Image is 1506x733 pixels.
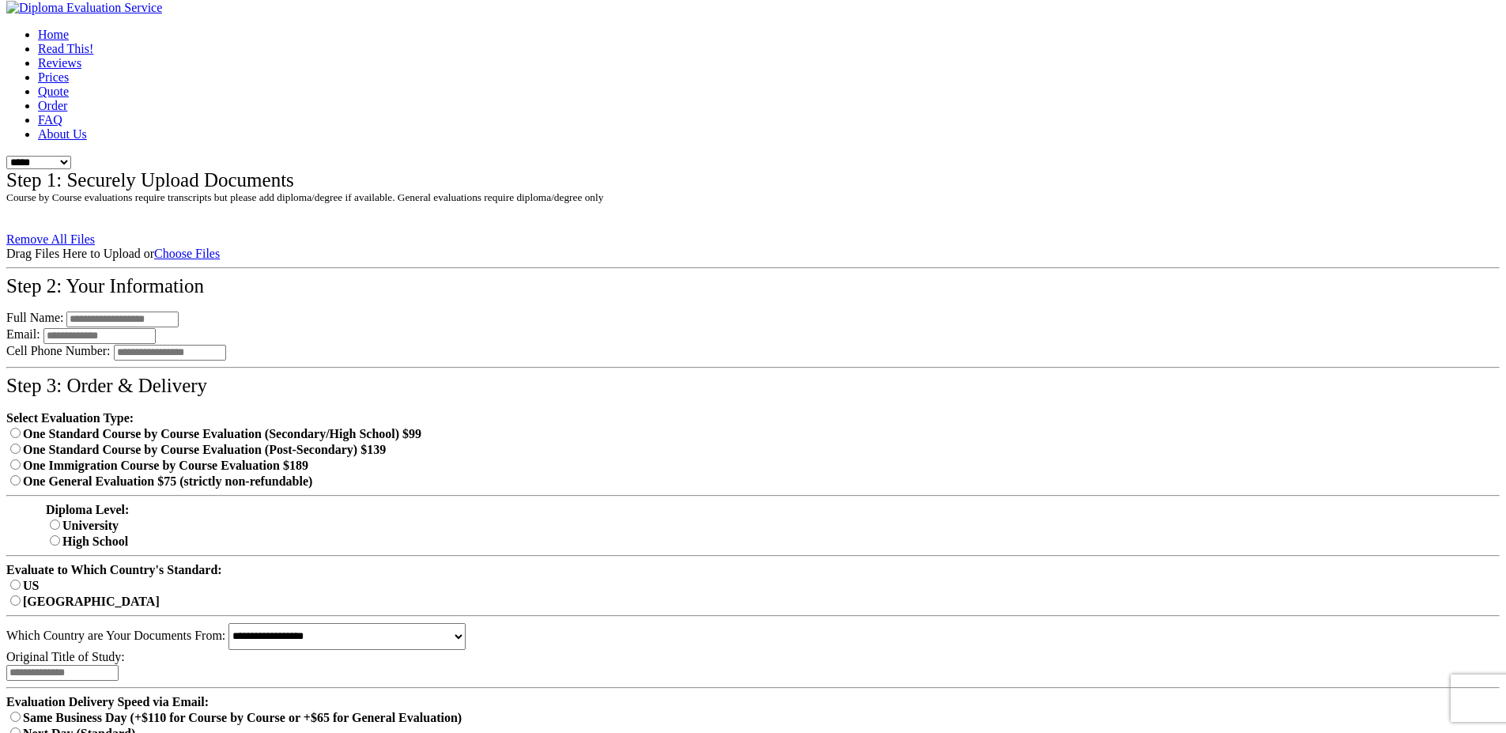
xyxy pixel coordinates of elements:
a: Choose Files [154,247,220,260]
img: Diploma Evaluation Service [6,1,162,15]
b: US [6,579,39,592]
a: Prices [38,70,69,84]
input: One Standard Course by Course Evaluation (Post-Secondary) $139 [10,444,21,454]
b: One Standard Course by Course Evaluation (Secondary/High School) $99 [6,427,421,440]
label: Cell Phone Number: [6,344,111,357]
input: High School [50,535,60,546]
label: Step 2: Your Information [6,275,204,297]
b: One Immigration Course by Course Evaluation $189 [6,459,308,472]
label: Which Country are Your Documents From: [6,628,225,641]
b: Diploma Level: [46,503,129,516]
label: Step 3: Order & Delivery [6,375,207,396]
a: Order [38,99,67,112]
small: Course by Course evaluations require transcripts but please add diploma/degree if available. Gene... [6,191,1500,204]
label: Step 1: Securely Upload Documents [6,169,294,191]
b: One Standard Course by Course Evaluation (Post-Secondary) $139 [6,443,386,456]
span: Drag Files Here to Upload or [6,247,220,260]
a: FAQ [38,113,62,127]
label: Email: [6,327,40,341]
b: One General Evaluation $75 (strictly non-refundable) [6,474,312,488]
b: Evaluation Delivery Speed via Email: [6,695,209,708]
input: Same Business Day (+$110 for Course by Course or +$65 for General Evaluation) [10,712,21,722]
input: [GEOGRAPHIC_DATA] [10,595,21,606]
b: High School [46,535,128,548]
a: Reviews [38,56,81,70]
b: University [46,519,119,532]
b: Evaluate to Which Country's Standard: [6,563,222,576]
input: One General Evaluation $75 (strictly non-refundable) [10,475,21,486]
a: Home [38,28,69,41]
a: Read This! [38,42,93,55]
input: One Immigration Course by Course Evaluation $189 [10,459,21,470]
input: US [10,580,21,590]
input: One Standard Course by Course Evaluation (Secondary/High School) $99 [10,428,21,438]
a: Remove All Files [6,232,95,246]
a: Quote [38,85,69,98]
b: [GEOGRAPHIC_DATA] [6,595,160,608]
input: University [50,520,60,530]
label: Full Name: [6,311,63,324]
b: Same Business Day (+$110 for Course by Course or +$65 for General Evaluation) [6,711,462,724]
b: Select Evaluation Type: [6,411,134,425]
a: About Us [38,127,87,141]
label: Original Title of Study: [6,650,125,663]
